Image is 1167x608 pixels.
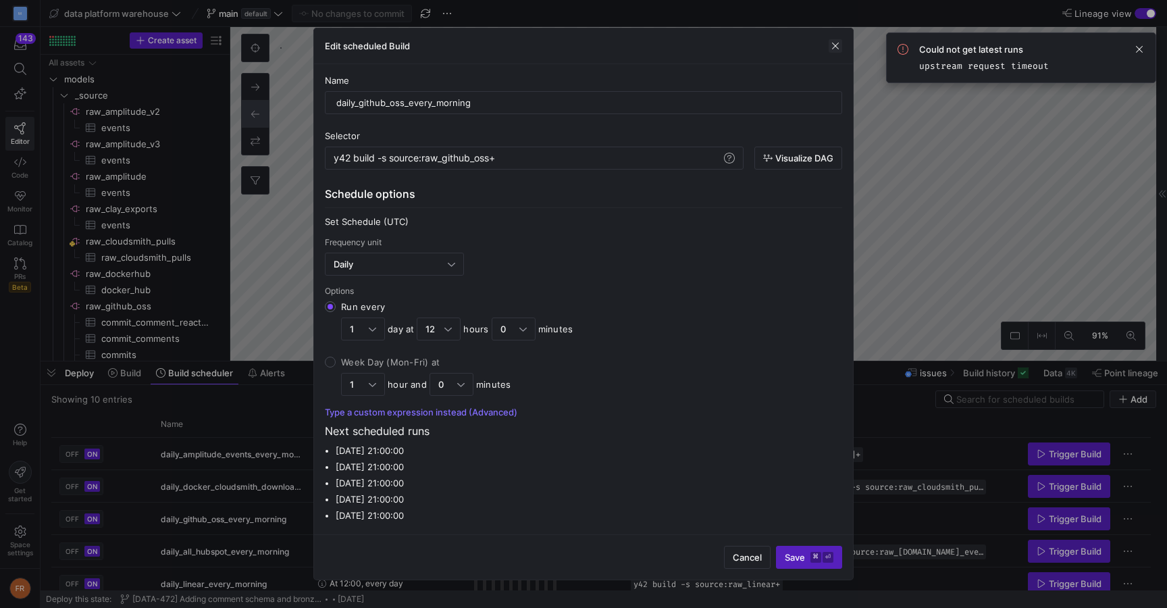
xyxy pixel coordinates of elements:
[341,301,573,312] div: Run every
[775,153,833,163] span: Visualize DAG
[538,324,573,334] span: minutes
[810,552,821,563] kbd: ⌘
[919,44,1049,55] span: Could not get latest runs
[823,552,833,563] kbd: ⏎
[325,407,517,417] button: Type a custom expression instead (Advanced)
[325,216,842,227] div: Set Schedule (UTC)
[336,491,842,507] li: [DATE] 21:00:00
[336,442,842,459] li: [DATE] 21:00:00
[336,459,842,475] li: [DATE] 21:00:00
[388,324,403,334] span: day
[754,147,842,170] button: Visualize DAG
[334,152,495,163] span: y42 build -s source:raw_github_oss+
[325,75,349,86] span: Name
[438,379,444,390] span: 0
[476,379,511,390] span: minutes
[388,379,408,390] span: hour
[406,324,415,334] span: at
[785,552,833,563] span: Save
[325,130,360,141] span: Selector
[325,186,842,208] div: Schedule options
[334,259,353,270] span: Daily
[350,324,354,334] span: 1
[325,286,842,296] div: Options
[336,475,842,491] li: [DATE] 21:00:00
[411,379,427,390] span: and
[336,507,842,524] li: [DATE] 21:00:00
[919,60,1049,72] code: upstream request timeout
[425,324,435,334] span: 12
[325,238,842,247] div: Frequency unit
[325,41,410,51] h3: Edit scheduled Build
[341,357,511,368] div: Week Day (Mon-Fri) at
[733,552,762,563] span: Cancel
[325,423,842,439] p: Next scheduled runs
[776,546,842,569] button: Save⌘⏎
[350,379,354,390] span: 1
[724,546,771,569] button: Cancel
[500,324,506,334] span: 0
[463,324,488,334] span: hours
